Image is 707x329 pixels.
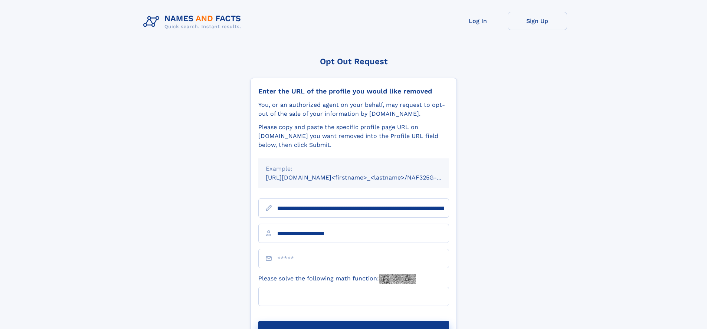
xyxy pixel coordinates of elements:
[258,101,449,118] div: You, or an authorized agent on your behalf, may request to opt-out of the sale of your informatio...
[251,57,457,66] div: Opt Out Request
[448,12,508,30] a: Log In
[258,87,449,95] div: Enter the URL of the profile you would like removed
[140,12,247,32] img: Logo Names and Facts
[258,274,416,284] label: Please solve the following math function:
[266,174,463,181] small: [URL][DOMAIN_NAME]<firstname>_<lastname>/NAF325G-xxxxxxxx
[266,164,442,173] div: Example:
[508,12,567,30] a: Sign Up
[258,123,449,149] div: Please copy and paste the specific profile page URL on [DOMAIN_NAME] you want removed into the Pr...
